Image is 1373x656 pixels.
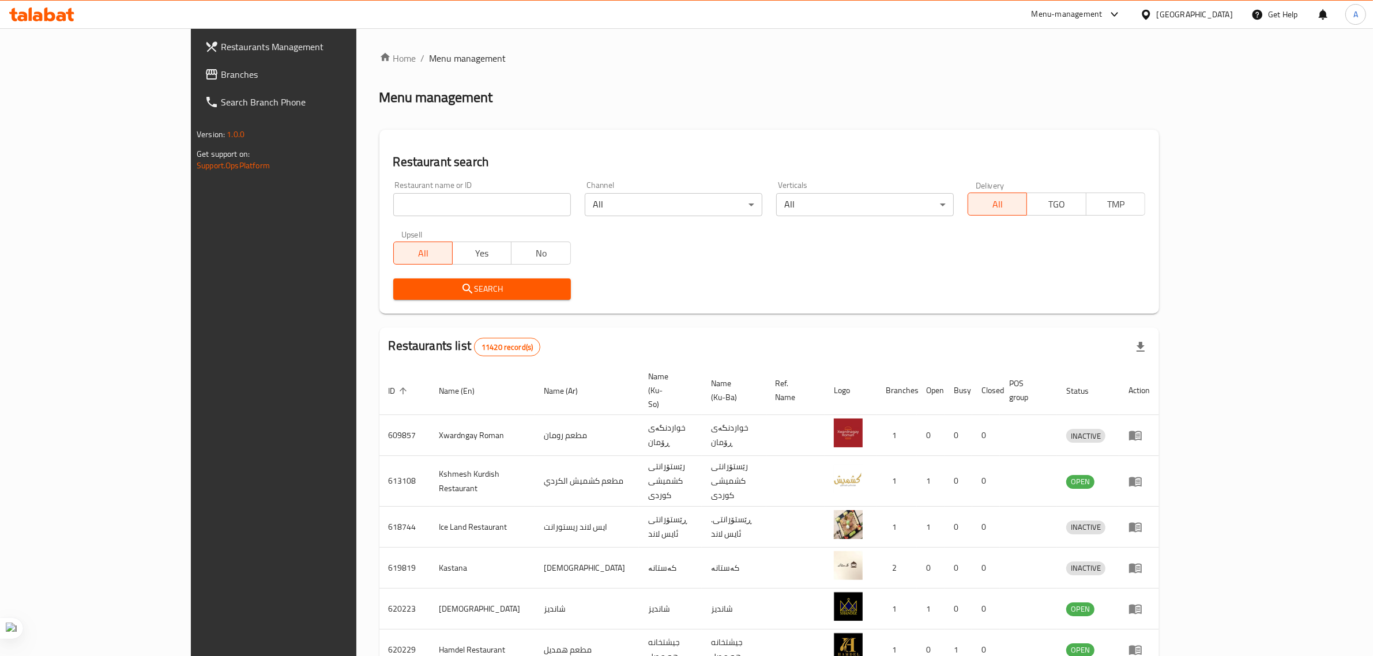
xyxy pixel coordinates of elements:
[393,278,571,300] button: Search
[1066,429,1105,443] span: INACTIVE
[474,338,540,356] div: Total records count
[825,366,877,415] th: Logo
[639,589,702,629] td: شانديز
[1032,7,1103,21] div: Menu-management
[1129,428,1150,442] div: Menu
[972,507,1000,548] td: 0
[968,193,1027,216] button: All
[516,245,566,262] span: No
[1353,8,1358,21] span: A
[973,196,1022,213] span: All
[1086,193,1145,216] button: TMP
[430,507,535,548] td: Ice Land Restaurant
[439,384,490,398] span: Name (En)
[421,51,425,65] li: /
[403,282,562,296] span: Search
[1032,196,1081,213] span: TGO
[1091,196,1141,213] span: TMP
[393,153,1145,171] h2: Restaurant search
[639,548,702,589] td: کەستانە
[221,67,411,81] span: Branches
[398,245,448,262] span: All
[1066,561,1105,575] div: INACTIVE
[972,548,1000,589] td: 0
[379,51,1159,65] nav: breadcrumb
[945,589,972,629] td: 0
[1066,602,1094,616] span: OPEN
[535,456,639,507] td: مطعم كشميش الكردي
[1066,429,1105,443] div: INACTIVE
[430,456,535,507] td: Kshmesh Kurdish Restaurant
[711,376,753,404] span: Name (Ku-Ba)
[1066,561,1105,575] span: INACTIVE
[1066,521,1105,534] div: INACTIVE
[877,415,917,456] td: 1
[702,507,766,548] td: .ڕێستۆرانتی ئایس لاند
[972,456,1000,507] td: 0
[1129,602,1150,616] div: Menu
[393,242,453,265] button: All
[776,376,811,404] span: Ref. Name
[834,592,863,621] img: Shandiz
[877,456,917,507] td: 1
[877,366,917,415] th: Branches
[917,589,945,629] td: 1
[1129,561,1150,575] div: Menu
[430,589,535,629] td: [DEMOGRAPHIC_DATA]
[834,551,863,580] img: Kastana
[535,507,639,548] td: ايس لاند ريستورانت
[221,40,411,54] span: Restaurants Management
[877,548,917,589] td: 2
[197,127,225,142] span: Version:
[1066,521,1105,534] span: INACTIVE
[535,589,639,629] td: شانديز
[945,507,972,548] td: 0
[639,415,702,456] td: خواردنگەی ڕۆمان
[475,342,540,353] span: 11420 record(s)
[393,193,571,216] input: Search for restaurant name or ID..
[648,370,688,411] span: Name (Ku-So)
[535,415,639,456] td: مطعم رومان
[544,384,593,398] span: Name (Ar)
[197,158,270,173] a: Support.OpsPlatform
[917,415,945,456] td: 0
[877,589,917,629] td: 1
[917,548,945,589] td: 0
[1026,193,1086,216] button: TGO
[195,88,420,116] a: Search Branch Phone
[976,181,1005,189] label: Delivery
[972,589,1000,629] td: 0
[379,88,493,107] h2: Menu management
[972,415,1000,456] td: 0
[702,589,766,629] td: شانديز
[702,548,766,589] td: کەستانە
[776,193,954,216] div: All
[511,242,570,265] button: No
[945,415,972,456] td: 0
[917,507,945,548] td: 1
[917,366,945,415] th: Open
[972,366,1000,415] th: Closed
[945,456,972,507] td: 0
[452,242,511,265] button: Yes
[1119,366,1159,415] th: Action
[702,456,766,507] td: رێستۆرانتی کشمیشى كوردى
[585,193,762,216] div: All
[1009,376,1043,404] span: POS group
[457,245,507,262] span: Yes
[195,61,420,88] a: Branches
[430,548,535,589] td: Kastana
[195,33,420,61] a: Restaurants Management
[834,419,863,447] img: Xwardngay Roman
[430,415,535,456] td: Xwardngay Roman
[1157,8,1233,21] div: [GEOGRAPHIC_DATA]
[227,127,244,142] span: 1.0.0
[1066,475,1094,488] span: OPEN
[401,230,423,238] label: Upsell
[834,465,863,493] img: Kshmesh Kurdish Restaurant
[639,456,702,507] td: رێستۆرانتی کشمیشى كوردى
[389,384,411,398] span: ID
[917,456,945,507] td: 1
[430,51,506,65] span: Menu management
